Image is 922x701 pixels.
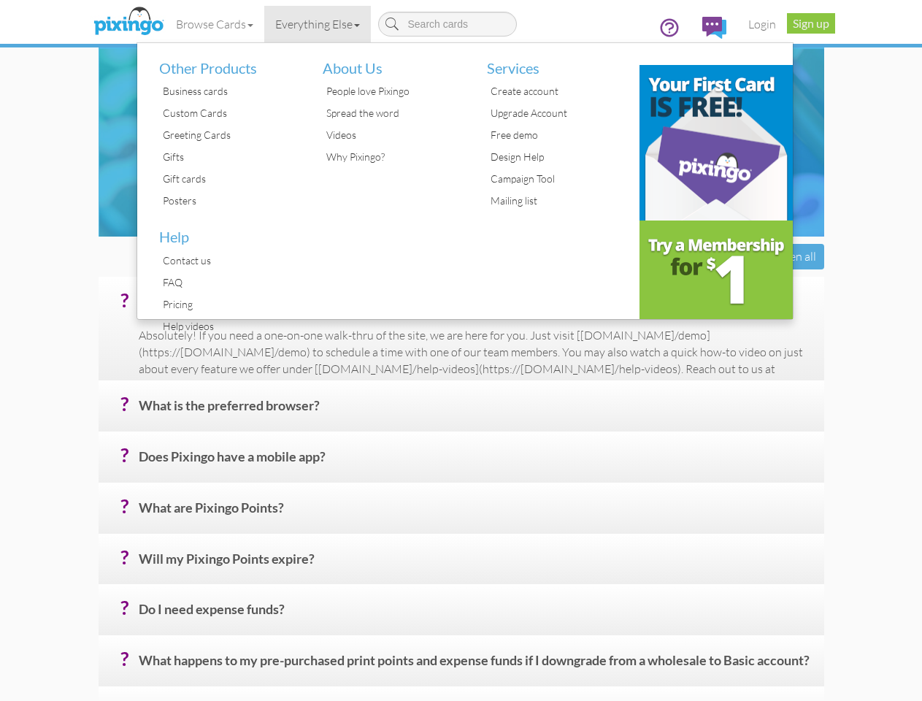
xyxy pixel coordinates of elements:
div: Business cards [159,80,301,102]
div: Design Help [487,146,629,168]
div: Help videos [159,315,301,337]
div: Videos [323,124,465,146]
li: Services [476,43,629,81]
input: Search cards [378,12,517,37]
h4: What is the preferred browser? [139,399,813,424]
div: Spread the word [323,102,465,124]
div: Create account [487,80,629,102]
a: Everything Else [264,6,371,42]
div: Pricing [159,294,301,315]
div: Why Pixingo? [323,146,465,168]
h4: What are Pixingo Points? [139,501,813,526]
div: Custom Cards [159,102,301,124]
div: Upgrade Account [487,102,629,124]
div: Greeting Cards [159,124,301,146]
h4: What happens to my pre-purchased print points and expense funds if I downgrade from a wholesale t... [139,654,813,679]
a: Sign up [787,13,835,34]
span: ? [120,289,128,311]
img: e3c53f66-4b0a-4d43-9253-35934b16df62.png [639,221,793,319]
div: Campaign Tool [487,168,629,190]
div: Free demo [487,124,629,146]
li: Help [148,212,301,250]
h4: Does Pixingo have a mobile app? [139,450,813,475]
h4: How to use Pixingo and other fun questions [88,163,835,177]
div: Mailing list [487,190,629,212]
span: ? [120,546,128,568]
p: Absolutely! If you need a one-on-one walk-thru of the site, we are here for you. Just visit [[DOM... [139,327,813,394]
li: About Us [312,43,465,81]
span: ? [120,495,128,517]
div: Gift cards [159,168,301,190]
div: Posters [159,190,301,212]
a: Login [737,6,787,42]
div: People love Pixingo [323,80,465,102]
h4: Will my Pixingo Points expire? [139,552,813,578]
h1: Frequently Asked Questions [102,99,835,145]
div: FAQ [159,272,301,294]
span: ? [120,393,128,415]
div: Gifts [159,146,301,168]
img: comments.svg [702,17,726,39]
span: ? [120,648,128,670]
img: pixingo logo [90,4,167,40]
h4: Do I need expense funds? [139,602,813,628]
span: ? [120,597,128,618]
li: Other Products [148,43,301,81]
img: b31c39d9-a6cc-4959-841f-c4fb373484ab.png [639,65,793,221]
div: Contact us [159,250,301,272]
span: ? [120,444,128,466]
a: Browse Cards [165,6,264,42]
div: Open all [766,244,824,269]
